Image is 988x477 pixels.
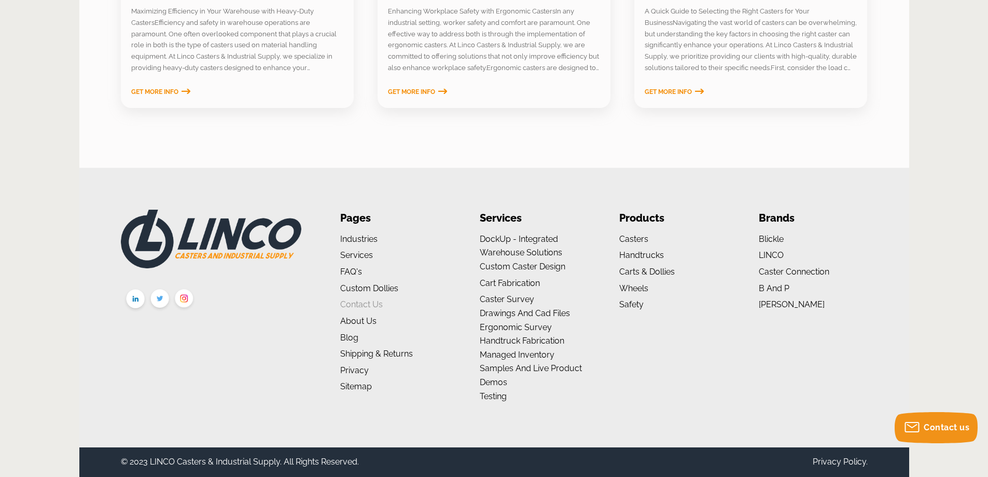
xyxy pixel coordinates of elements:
[480,210,588,227] li: Services
[619,234,648,244] a: Casters
[645,88,704,96] a: Get More Info
[148,287,172,312] img: twitter.png
[759,234,784,244] a: Blickle
[121,210,301,268] img: LINCO CASTERS & INDUSTRIAL SUPPLY
[619,283,648,293] a: Wheels
[895,412,978,443] button: Contact us
[924,423,969,432] span: Contact us
[480,336,564,346] a: Handtruck Fabrication
[759,250,784,260] a: LINCO
[340,250,373,260] a: Services
[131,88,190,96] a: Get More Info
[480,234,562,258] a: DockUp - Integrated Warehouse Solutions
[378,6,610,73] section: Enhancing Workplace Safety with Ergonomic CastersIn any industrial setting, worker safety and com...
[172,287,197,312] img: instagram.png
[480,350,554,360] a: Managed Inventory
[619,299,644,309] a: Safety
[340,299,383,309] a: Contact Us
[123,287,148,313] img: linkedin.png
[340,234,378,244] a: Industries
[340,267,362,277] a: FAQ's
[340,333,358,343] a: Blog
[340,365,369,375] a: Privacy
[759,299,825,309] a: [PERSON_NAME]
[121,455,359,469] div: © 2023 LINCO Casters & Industrial Supply. All Rights Reserved.
[480,308,570,318] a: Drawings and Cad Files
[340,381,372,391] a: Sitemap
[619,210,728,227] li: Products
[480,391,507,401] a: Testing
[759,267,829,277] a: Caster Connection
[759,283,789,293] a: B and P
[340,349,413,359] a: Shipping & Returns
[480,322,552,332] a: Ergonomic Survey
[340,316,377,326] a: About us
[634,6,867,73] section: A Quick Guide to Selecting the Right Casters for Your BusinessNavigating the vast world of caster...
[480,262,565,271] a: Custom Caster Design
[813,457,868,467] a: Privacy Policy.
[480,278,540,288] a: Cart Fabrication
[645,88,692,96] span: Get More Info
[131,88,178,96] span: Get More Info
[388,88,435,96] span: Get More Info
[480,363,582,387] a: Samples and Live Product Demos
[759,210,867,227] li: Brands
[340,283,398,293] a: Custom Dollies
[619,267,675,277] a: Carts & Dollies
[480,294,534,304] a: Caster Survey
[121,6,354,73] section: Maximizing Efficiency in Your Warehouse with Heavy-Duty CastersEfficiency and safety in warehouse...
[340,210,449,227] li: Pages
[388,88,447,96] a: Get More Info
[619,250,664,260] a: Handtrucks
